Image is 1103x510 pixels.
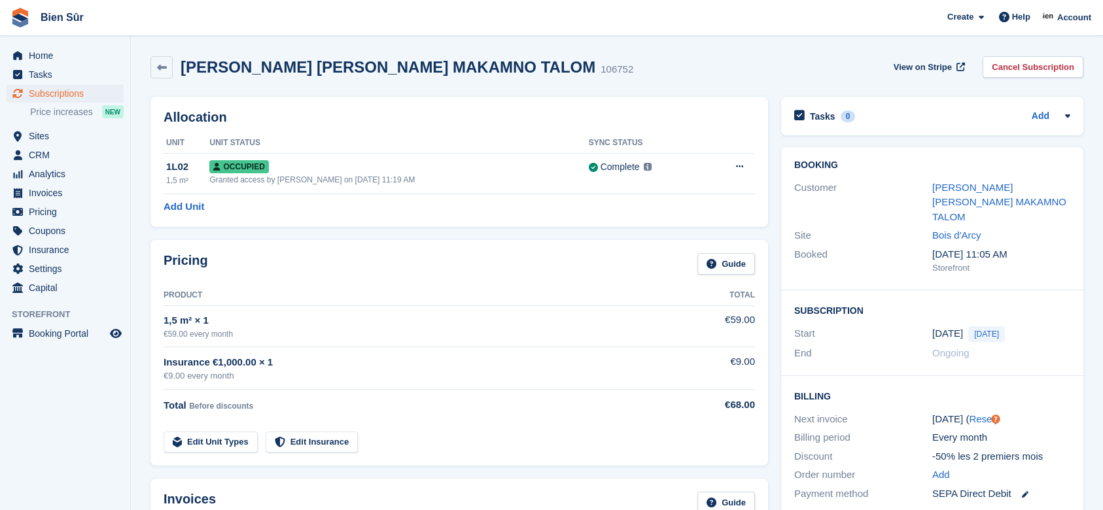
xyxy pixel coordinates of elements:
[932,486,1070,501] div: SEPA Direct Debit
[166,160,209,175] div: 1L02
[932,412,1070,427] div: [DATE] ( )
[7,241,124,259] a: menu
[794,389,1070,402] h2: Billing
[102,105,124,118] div: NEW
[676,305,755,347] td: €59.00
[932,262,1070,275] div: Storefront
[841,110,856,122] div: 0
[810,110,835,122] h2: Tasks
[794,486,932,501] div: Payment method
[7,279,124,297] a: menu
[164,199,204,214] a: Add Unit
[676,285,755,306] th: Total
[164,399,186,411] span: Total
[209,174,588,186] div: Granted access by [PERSON_NAME] on [DATE] 11:19 AM
[7,146,124,164] a: menu
[7,324,124,343] a: menu
[29,184,107,202] span: Invoices
[30,106,93,118] span: Price increases
[794,430,932,445] div: Billing period
[794,326,932,342] div: Start
[29,46,107,65] span: Home
[209,160,268,173] span: Occupied
[29,146,107,164] span: CRM
[12,308,130,321] span: Storefront
[29,127,107,145] span: Sites
[29,165,107,183] span: Analytics
[932,229,981,241] a: Bois d'Arcy
[7,203,124,221] a: menu
[164,253,208,275] h2: Pricing
[7,260,124,278] a: menu
[164,110,755,125] h2: Allocation
[697,253,755,275] a: Guide
[209,133,588,154] th: Unit Status
[990,413,1002,425] div: Tooltip anchor
[164,328,676,340] div: €59.00 every month
[7,65,124,84] a: menu
[29,203,107,221] span: Pricing
[181,58,595,76] h2: [PERSON_NAME] [PERSON_NAME] MAKAMNO TALOM
[7,127,124,145] a: menu
[969,413,994,424] a: Reset
[35,7,89,28] a: Bien Sûr
[888,56,968,78] a: View on Stripe
[7,222,124,240] a: menu
[189,401,253,411] span: Before discounts
[29,279,107,297] span: Capital
[164,285,676,306] th: Product
[29,84,107,103] span: Subscriptions
[166,175,209,186] div: 1,5 m²
[644,163,652,171] img: icon-info-grey-7440780725fd019a000dd9b08b2336e03edf1995a4989e88bcd33f0948082b44.svg
[932,467,950,483] a: Add
[7,84,124,103] a: menu
[7,46,124,65] a: menu
[1057,11,1091,24] span: Account
[932,326,963,341] time: 2025-09-05 23:00:00 UTC
[589,133,705,154] th: Sync Status
[932,449,1070,464] div: -50% les 2 premiers mois
[794,180,932,225] div: Customer
[164,432,258,453] a: Edit Unit Types
[29,260,107,278] span: Settings
[676,398,755,413] div: €68.00
[794,412,932,427] div: Next invoice
[164,313,676,328] div: 1,5 m² × 1
[676,347,755,390] td: €9.00
[794,467,932,483] div: Order number
[932,347,970,358] span: Ongoing
[29,222,107,240] span: Coupons
[7,184,124,202] a: menu
[164,355,676,370] div: Insurance €1,000.00 × 1
[601,160,640,174] div: Complete
[983,56,1083,78] a: Cancel Subscription
[968,326,1005,342] span: [DATE]
[601,62,633,77] div: 106752
[266,432,359,453] a: Edit Insurance
[29,241,107,259] span: Insurance
[794,303,1070,316] h2: Subscription
[794,346,932,361] div: End
[30,105,124,119] a: Price increases NEW
[29,324,107,343] span: Booking Portal
[932,430,1070,445] div: Every month
[1042,10,1055,24] img: Asmaa Habri
[108,326,124,341] a: Preview store
[164,133,209,154] th: Unit
[794,449,932,464] div: Discount
[947,10,973,24] span: Create
[894,61,952,74] span: View on Stripe
[794,160,1070,171] h2: Booking
[7,165,124,183] a: menu
[932,247,1070,262] div: [DATE] 11:05 AM
[1032,109,1049,124] a: Add
[1012,10,1030,24] span: Help
[794,247,932,275] div: Booked
[164,369,676,382] div: €9.00 every month
[794,228,932,243] div: Site
[932,182,1066,222] a: [PERSON_NAME] [PERSON_NAME] MAKAMNO TALOM
[29,65,107,84] span: Tasks
[10,8,30,27] img: stora-icon-8386f47178a22dfd0bd8f6a31ec36ba5ce8667c1dd55bd0f319d3a0aa187defe.svg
